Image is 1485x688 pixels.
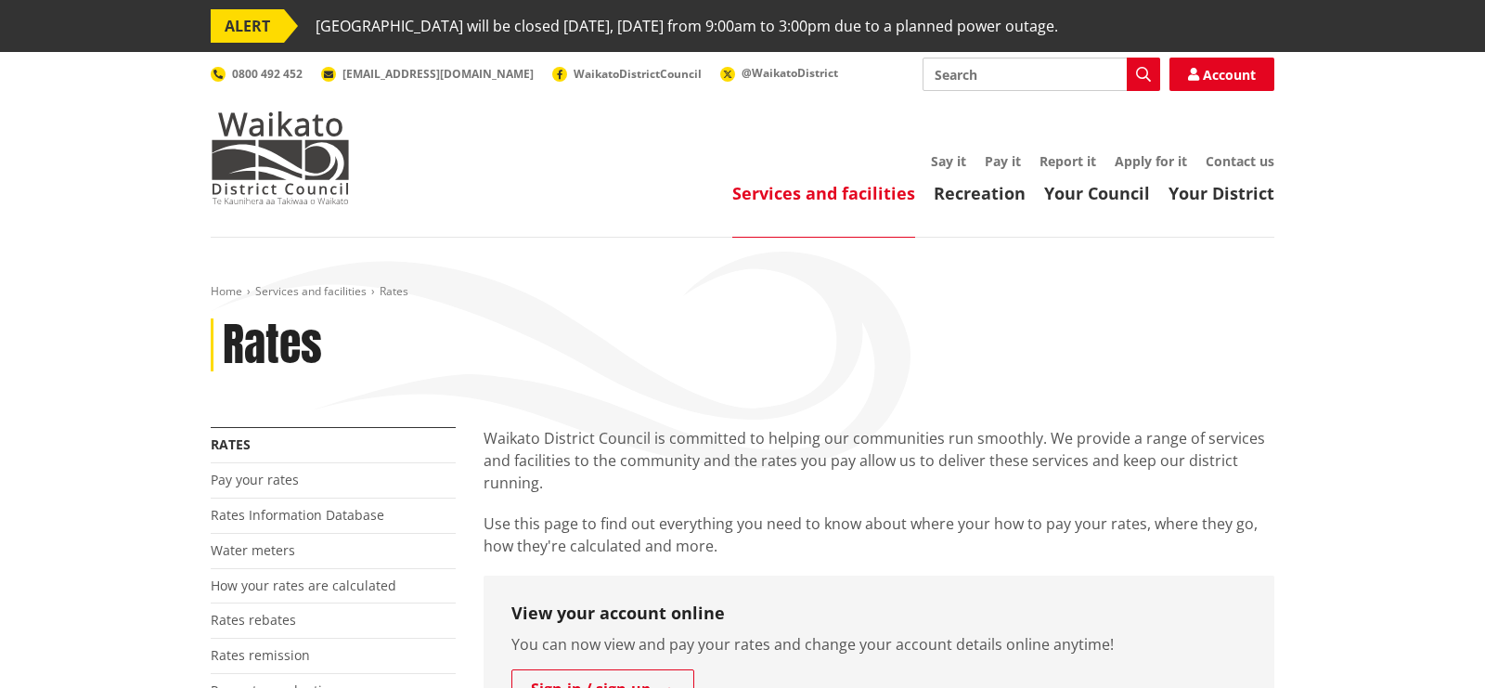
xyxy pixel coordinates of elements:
input: Search input [923,58,1160,91]
a: Recreation [934,182,1026,204]
a: Rates Information Database [211,506,384,524]
p: Waikato District Council is committed to helping our communities run smoothly. We provide a range... [484,427,1274,494]
nav: breadcrumb [211,284,1274,300]
a: WaikatoDistrictCouncil [552,66,702,82]
p: Use this page to find out everything you need to know about where your how to pay your rates, whe... [484,513,1274,557]
a: Report it [1039,152,1096,170]
a: 0800 492 452 [211,66,303,82]
h3: View your account online [511,604,1246,624]
h1: Rates [223,318,322,372]
a: Your District [1169,182,1274,204]
span: 0800 492 452 [232,66,303,82]
a: Rates [211,435,251,453]
img: Waikato District Council - Te Kaunihera aa Takiwaa o Waikato [211,111,350,204]
a: Home [211,283,242,299]
a: How your rates are calculated [211,577,396,594]
a: [EMAIL_ADDRESS][DOMAIN_NAME] [321,66,534,82]
span: @WaikatoDistrict [742,65,838,81]
a: Services and facilities [732,182,915,204]
a: Say it [931,152,966,170]
span: Rates [380,283,408,299]
a: Contact us [1206,152,1274,170]
a: Rates rebates [211,611,296,629]
a: @WaikatoDistrict [720,65,838,81]
a: Your Council [1044,182,1150,204]
p: You can now view and pay your rates and change your account details online anytime! [511,633,1246,656]
span: [EMAIL_ADDRESS][DOMAIN_NAME] [342,66,534,82]
span: WaikatoDistrictCouncil [574,66,702,82]
a: Services and facilities [255,283,367,299]
a: Pay it [985,152,1021,170]
span: [GEOGRAPHIC_DATA] will be closed [DATE], [DATE] from 9:00am to 3:00pm due to a planned power outage. [316,9,1058,43]
a: Pay your rates [211,471,299,488]
a: Account [1169,58,1274,91]
span: ALERT [211,9,284,43]
a: Water meters [211,541,295,559]
a: Rates remission [211,646,310,664]
a: Apply for it [1115,152,1187,170]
